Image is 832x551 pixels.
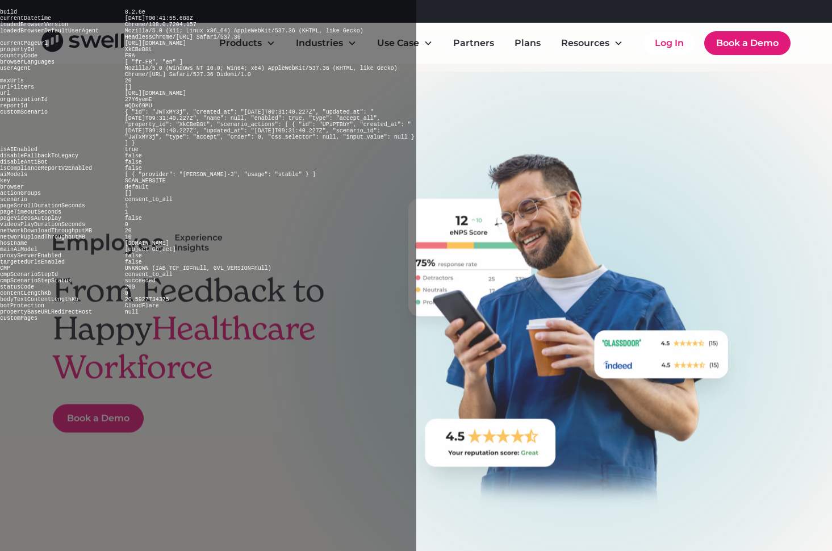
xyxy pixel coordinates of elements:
pre: [ "fr-FR", "en" ] [125,59,183,65]
pre: [ { "provider": "[PERSON_NAME]-3", "usage": "stable" } ] [125,172,316,178]
pre: [] [125,190,132,197]
pre: [DOMAIN_NAME] [125,240,169,247]
img: Illustration [398,117,747,543]
a: Book a Demo [704,31,791,55]
pre: consent_to_all [125,197,173,203]
pre: XkCBeB8t [125,47,152,53]
pre: false [125,159,142,165]
pre: FRA [125,53,135,59]
pre: SCAN_WEBSITE [125,178,166,184]
pre: succeeded [125,278,156,284]
a: Partners [444,32,503,55]
pre: [URL][DOMAIN_NAME] [125,90,186,97]
pre: false [125,153,142,159]
pre: 20.5927734375 [125,297,169,303]
pre: default [125,184,149,190]
pre: [URL][DOMAIN_NAME] [125,40,186,47]
pre: 20 [125,228,132,234]
pre: 0 [125,222,128,228]
pre: 1 [125,209,128,215]
pre: 27Y6yemE [125,97,152,103]
pre: false [125,215,142,222]
pre: Mozilla/5.0 (Windows NT 10.0; Win64; x64) AppleWebKit/537.36 (KHTML, like Gecko) Chrome/[URL] Saf... [125,65,398,78]
pre: false [125,165,142,172]
div: Resources [561,36,609,50]
a: Plans [505,32,550,55]
pre: null [125,309,139,315]
pre: [] [125,84,132,90]
pre: { "id": "JwTxMY3j", "created_at": "[DATE]T09:31:40.227Z", "updated_at": "[DATE]T09:31:40.227Z", "... [125,109,415,147]
pre: [DATE]T00:41:55.688Z [125,15,193,22]
pre: 10 [125,234,132,240]
pre: true [125,147,139,153]
pre: 200 [125,284,135,290]
pre: false [125,253,142,259]
pre: eQDk69MU [125,103,152,109]
pre: [object Object] [125,247,176,253]
pre: 20 [125,78,132,84]
pre: false [125,259,142,265]
pre: Chrome/138.0.7204.157 [125,22,196,28]
pre: UNKNOWN (IAB_TCF_ID=null, GVL_VERSION=null) [125,265,271,272]
pre: 0 [125,290,128,297]
pre: CloudFlare [125,303,159,309]
pre: 1 [125,203,128,209]
pre: consent_to_all [125,272,173,278]
a: Log In [643,32,695,55]
div: Resources [552,32,632,55]
pre: Mozilla/5.0 (X11; Linux x86_64) AppleWebKit/537.36 (KHTML, like Gecko) HeadlessChrome/[URL] Safar... [125,28,363,40]
pre: 8.2.6e [125,9,145,15]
